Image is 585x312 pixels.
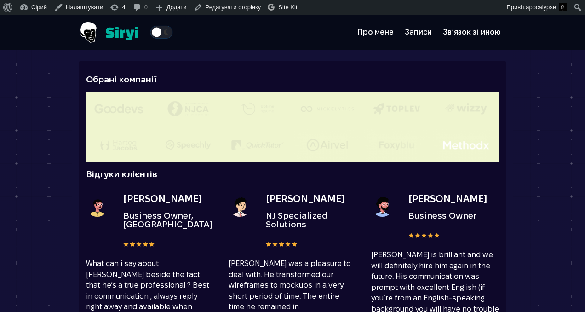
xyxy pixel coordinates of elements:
h3: Обрані компанії [86,74,499,85]
h5: Business Owner [408,211,499,220]
a: Звʼязок зі мною [437,23,506,41]
h3: Відгуки клієнтів [86,169,499,179]
span: Site Kit [278,4,297,11]
h4: [PERSON_NAME] [123,194,214,204]
h5: Business Owner, [GEOGRAPHIC_DATA] [123,211,214,229]
img: Сірий [79,15,138,50]
h4: [PERSON_NAME] [266,194,356,204]
a: Записи [399,23,437,41]
h5: NJ Specialized Solutions [266,211,356,229]
a: Про мене [352,23,399,41]
label: Theme switcher [150,26,172,38]
span: apocalypse [526,4,556,11]
h4: [PERSON_NAME] [408,194,499,204]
